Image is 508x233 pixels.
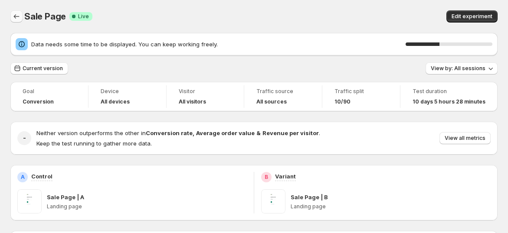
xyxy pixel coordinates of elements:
[146,129,193,136] strong: Conversion rate
[256,88,310,95] span: Traffic source
[17,189,42,214] img: Sale Page | A
[413,88,485,95] span: Test duration
[23,65,63,72] span: Current version
[179,98,206,105] h4: All visitors
[413,87,485,106] a: Test duration10 days 5 hours 28 minutes
[31,40,406,49] span: Data needs some time to be displayed. You can keep working freely.
[446,10,498,23] button: Edit experiment
[275,172,296,181] p: Variant
[47,193,84,201] p: Sale Page | A
[10,62,68,74] button: Current version
[291,193,328,201] p: Sale Page | B
[36,140,152,147] span: Keep the test running to gather more data.
[23,88,76,95] span: Goal
[23,87,76,106] a: GoalConversion
[193,129,194,136] strong: ,
[334,87,388,106] a: Traffic split10/90
[23,98,54,105] span: Conversion
[21,174,25,181] h2: A
[24,11,66,22] span: Sale Page
[426,62,498,74] button: View by: All sessions
[31,172,52,181] p: Control
[256,98,287,105] h4: All sources
[334,88,388,95] span: Traffic split
[261,189,285,214] img: Sale Page | B
[262,129,319,136] strong: Revenue per visitor
[179,88,232,95] span: Visitor
[334,98,351,105] span: 10/90
[265,174,268,181] h2: B
[196,129,255,136] strong: Average order value
[47,203,247,210] p: Landing page
[439,132,491,144] button: View all metrics
[445,135,485,142] span: View all metrics
[256,129,261,136] strong: &
[291,203,491,210] p: Landing page
[256,87,310,106] a: Traffic sourceAll sources
[36,129,320,136] span: Neither version outperforms the other in .
[23,134,26,142] h2: -
[101,88,154,95] span: Device
[78,13,89,20] span: Live
[101,98,130,105] h4: All devices
[179,87,232,106] a: VisitorAll visitors
[413,98,485,105] span: 10 days 5 hours 28 minutes
[431,65,485,72] span: View by: All sessions
[10,10,23,23] button: Back
[101,87,154,106] a: DeviceAll devices
[452,13,492,20] span: Edit experiment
